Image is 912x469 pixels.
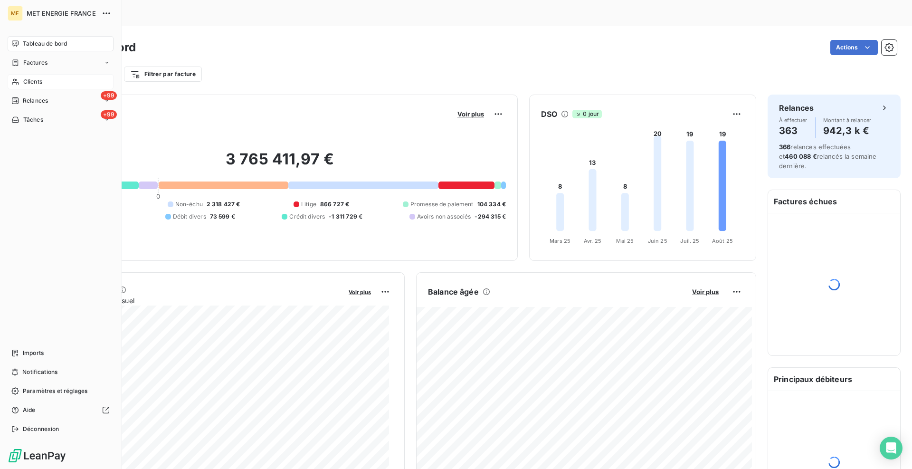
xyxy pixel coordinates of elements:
[428,286,479,297] h6: Balance âgée
[101,110,117,119] span: +99
[54,296,342,306] span: Chiffre d'affaires mensuel
[768,190,900,213] h6: Factures échues
[692,288,719,296] span: Voir plus
[689,287,722,296] button: Voir plus
[156,192,160,200] span: 0
[830,40,878,55] button: Actions
[210,212,235,221] span: 73 599 €
[680,238,699,244] tspan: Juil. 25
[320,200,349,209] span: 866 727 €
[457,110,484,118] span: Voir plus
[410,200,474,209] span: Promesse de paiement
[23,425,59,433] span: Déconnexion
[23,406,36,414] span: Aide
[779,117,807,123] span: À effectuer
[779,143,790,151] span: 366
[101,91,117,100] span: +99
[22,368,57,376] span: Notifications
[124,67,202,82] button: Filtrer par facture
[477,200,506,209] span: 104 334 €
[779,102,814,114] h6: Relances
[455,110,487,118] button: Voir plus
[880,437,902,459] div: Open Intercom Messenger
[23,39,67,48] span: Tableau de bord
[8,112,114,127] a: +99Tâches
[289,212,325,221] span: Crédit divers
[616,238,634,244] tspan: Mai 25
[8,448,66,463] img: Logo LeanPay
[346,287,374,296] button: Voir plus
[8,402,114,418] a: Aide
[8,345,114,361] a: Imports
[23,77,42,86] span: Clients
[23,96,48,105] span: Relances
[823,123,872,138] h4: 942,3 k €
[23,349,44,357] span: Imports
[8,93,114,108] a: +99Relances
[301,200,316,209] span: Litige
[541,108,557,120] h6: DSO
[779,143,877,170] span: relances effectuées et relancés la semaine dernière.
[584,238,601,244] tspan: Avr. 25
[349,289,371,296] span: Voir plus
[712,238,733,244] tspan: Août 25
[175,200,203,209] span: Non-échu
[572,110,602,118] span: 0 jour
[475,212,506,221] span: -294 315 €
[54,150,506,178] h2: 3 765 411,97 €
[8,383,114,399] a: Paramètres et réglages
[329,212,362,221] span: -1 311 729 €
[779,123,807,138] h4: 363
[823,117,872,123] span: Montant à relancer
[173,212,206,221] span: Débit divers
[768,368,900,391] h6: Principaux débiteurs
[417,212,471,221] span: Avoirs non associés
[23,115,43,124] span: Tâches
[8,36,114,51] a: Tableau de bord
[207,200,240,209] span: 2 318 427 €
[785,153,817,160] span: 460 088 €
[8,74,114,89] a: Clients
[23,58,47,67] span: Factures
[550,238,570,244] tspan: Mars 25
[648,238,667,244] tspan: Juin 25
[8,55,114,70] a: Factures
[23,387,87,395] span: Paramètres et réglages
